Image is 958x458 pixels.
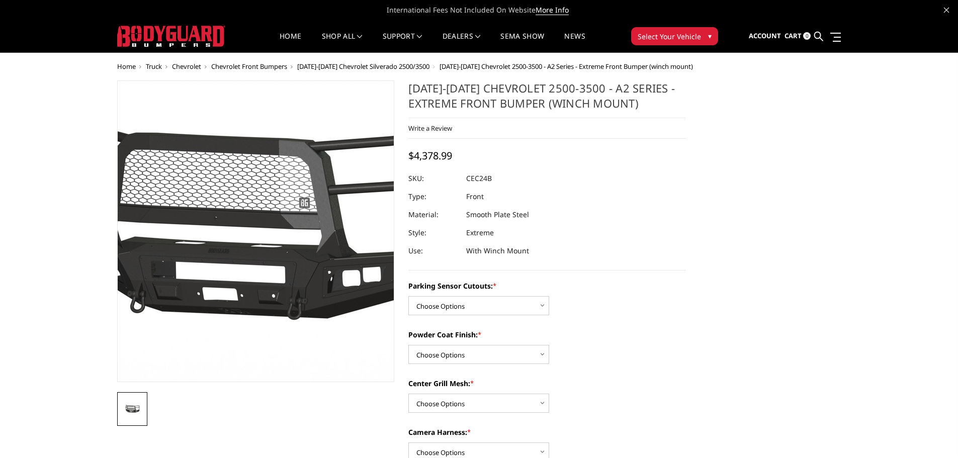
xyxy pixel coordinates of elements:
a: Support [383,33,422,52]
a: Account [749,23,781,50]
dt: Material: [408,206,459,224]
a: Write a Review [408,124,452,133]
span: [DATE]-[DATE] Chevrolet 2500-3500 - A2 Series - Extreme Front Bumper (winch mount) [440,62,693,71]
a: Chevrolet Front Bumpers [211,62,287,71]
a: News [564,33,585,52]
a: 2024-2025 Chevrolet 2500-3500 - A2 Series - Extreme Front Bumper (winch mount) [117,80,395,382]
dt: Style: [408,224,459,242]
a: shop all [322,33,363,52]
span: Cart [785,31,802,40]
dt: SKU: [408,169,459,188]
span: Select Your Vehicle [638,31,701,42]
dt: Type: [408,188,459,206]
a: Truck [146,62,162,71]
img: BODYGUARD BUMPERS [117,26,225,47]
button: Select Your Vehicle [631,27,718,45]
dd: Extreme [466,224,494,242]
img: 2024-2025 Chevrolet 2500-3500 - A2 Series - Extreme Front Bumper (winch mount) [120,404,144,415]
a: Dealers [443,33,481,52]
dd: Front [466,188,484,206]
dd: With Winch Mount [466,242,529,260]
dd: CEC24B [466,169,492,188]
span: ▾ [708,31,712,41]
label: Powder Coat Finish: [408,329,686,340]
h1: [DATE]-[DATE] Chevrolet 2500-3500 - A2 Series - Extreme Front Bumper (winch mount) [408,80,686,118]
dd: Smooth Plate Steel [466,206,529,224]
span: Account [749,31,781,40]
a: More Info [536,5,569,15]
a: Home [280,33,301,52]
span: 0 [803,32,811,40]
label: Camera Harness: [408,427,686,437]
iframe: Chat Widget [908,410,958,458]
a: Home [117,62,136,71]
dt: Use: [408,242,459,260]
a: [DATE]-[DATE] Chevrolet Silverado 2500/3500 [297,62,429,71]
label: Center Grill Mesh: [408,378,686,389]
a: SEMA Show [500,33,544,52]
label: Parking Sensor Cutouts: [408,281,686,291]
a: Cart 0 [785,23,811,50]
span: $4,378.99 [408,149,452,162]
a: Chevrolet [172,62,201,71]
